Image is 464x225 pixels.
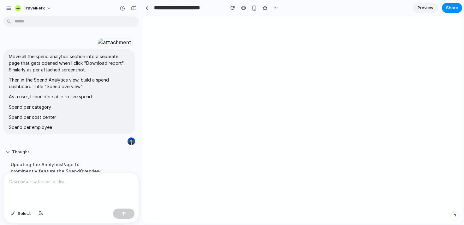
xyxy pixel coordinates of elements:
span: Select [18,210,31,217]
span: Share [446,5,458,11]
button: TravelPerk [12,3,55,13]
p: Spend per employee [9,124,129,131]
span: Preview [418,5,433,11]
p: Move all the spend analytics section into a separate page that gets opened when I click "Download... [9,53,129,73]
p: Spend per cost center [9,114,129,120]
button: Select [8,209,34,219]
p: Spend per category [9,104,129,110]
p: As a user, I should be able to see spend: [9,93,129,100]
a: Preview [413,3,438,13]
span: TravelPerk [24,5,45,11]
button: Share [442,3,462,13]
p: Then in the Spend Analytics view, build a spend dashboard. Title "Spend overview". [9,76,129,90]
